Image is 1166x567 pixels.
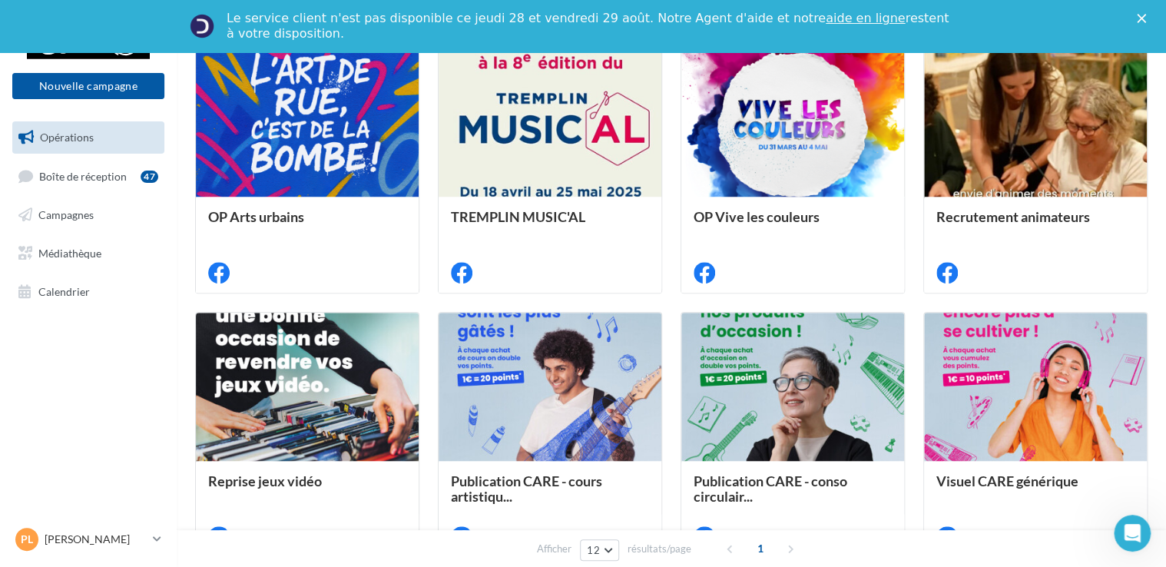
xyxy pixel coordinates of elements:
span: OP Arts urbains [208,208,304,225]
span: OP Vive les couleurs [694,208,820,225]
span: Calendrier [38,284,90,297]
div: Fermer [1137,14,1152,23]
span: 12 [587,544,600,556]
span: TREMPLIN MUSIC'AL [451,208,585,225]
span: 1 [748,536,773,561]
a: Campagnes [9,199,167,231]
span: Visuel CARE générique [936,472,1078,489]
span: Médiathèque [38,247,101,260]
span: Opérations [40,131,94,144]
span: Afficher [537,542,571,556]
span: Boîte de réception [39,169,127,182]
div: Le service client n'est pas disponible ce jeudi 28 et vendredi 29 août. Notre Agent d'aide et not... [227,11,952,41]
span: Campagnes [38,208,94,221]
p: [PERSON_NAME] [45,532,147,547]
button: Nouvelle campagne [12,73,164,99]
span: résultats/page [628,542,691,556]
span: Publication CARE - cours artistiqu... [451,472,602,505]
a: Boîte de réception47 [9,160,167,193]
a: PL [PERSON_NAME] [12,525,164,554]
a: aide en ligne [826,11,905,25]
iframe: Intercom live chat [1114,515,1151,552]
a: Opérations [9,121,167,154]
span: Publication CARE - conso circulair... [694,472,847,505]
a: Calendrier [9,276,167,308]
span: Recrutement animateurs [936,208,1090,225]
img: Profile image for Service-Client [190,14,214,38]
a: Médiathèque [9,237,167,270]
button: 12 [580,539,619,561]
span: PL [21,532,33,547]
div: 47 [141,171,158,183]
span: Reprise jeux vidéo [208,472,322,489]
